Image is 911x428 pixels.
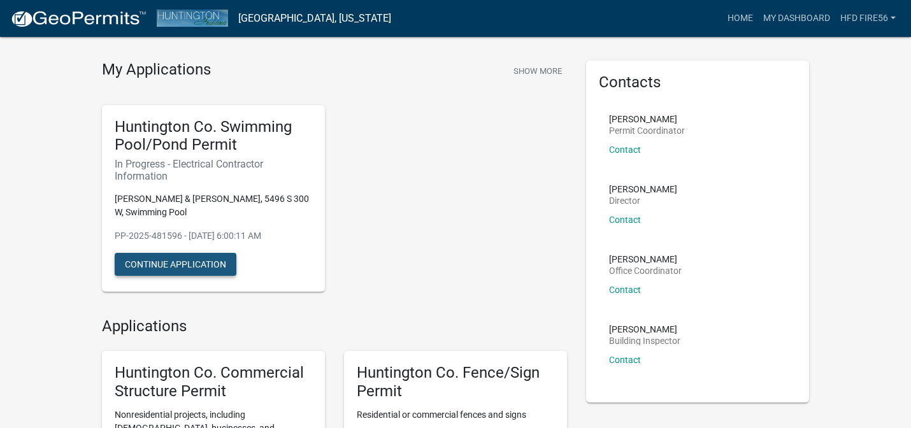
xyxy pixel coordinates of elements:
[609,255,682,264] p: [PERSON_NAME]
[758,6,835,31] a: My Dashboard
[609,185,677,194] p: [PERSON_NAME]
[115,118,312,155] h5: Huntington Co. Swimming Pool/Pond Permit
[115,192,312,219] p: [PERSON_NAME] & [PERSON_NAME], 5496 S 300 W, Swimming Pool
[599,73,796,92] h5: Contacts
[609,215,641,225] a: Contact
[609,145,641,155] a: Contact
[115,364,312,401] h5: Huntington Co. Commercial Structure Permit
[115,229,312,243] p: PP-2025-481596 - [DATE] 6:00:11 AM
[609,126,685,135] p: Permit Coordinator
[357,408,554,422] p: Residential or commercial fences and signs
[102,61,211,80] h4: My Applications
[609,355,641,365] a: Contact
[835,6,901,31] a: HFD Fire56
[722,6,758,31] a: Home
[157,10,228,27] img: Huntington County, Indiana
[508,61,567,82] button: Show More
[357,364,554,401] h5: Huntington Co. Fence/Sign Permit
[609,285,641,295] a: Contact
[115,253,236,276] button: Continue Application
[238,8,391,29] a: [GEOGRAPHIC_DATA], [US_STATE]
[609,266,682,275] p: Office Coordinator
[115,158,312,182] h6: In Progress - Electrical Contractor Information
[102,317,567,336] h4: Applications
[609,325,680,334] p: [PERSON_NAME]
[609,336,680,345] p: Building Inspector
[609,115,685,124] p: [PERSON_NAME]
[609,196,677,205] p: Director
